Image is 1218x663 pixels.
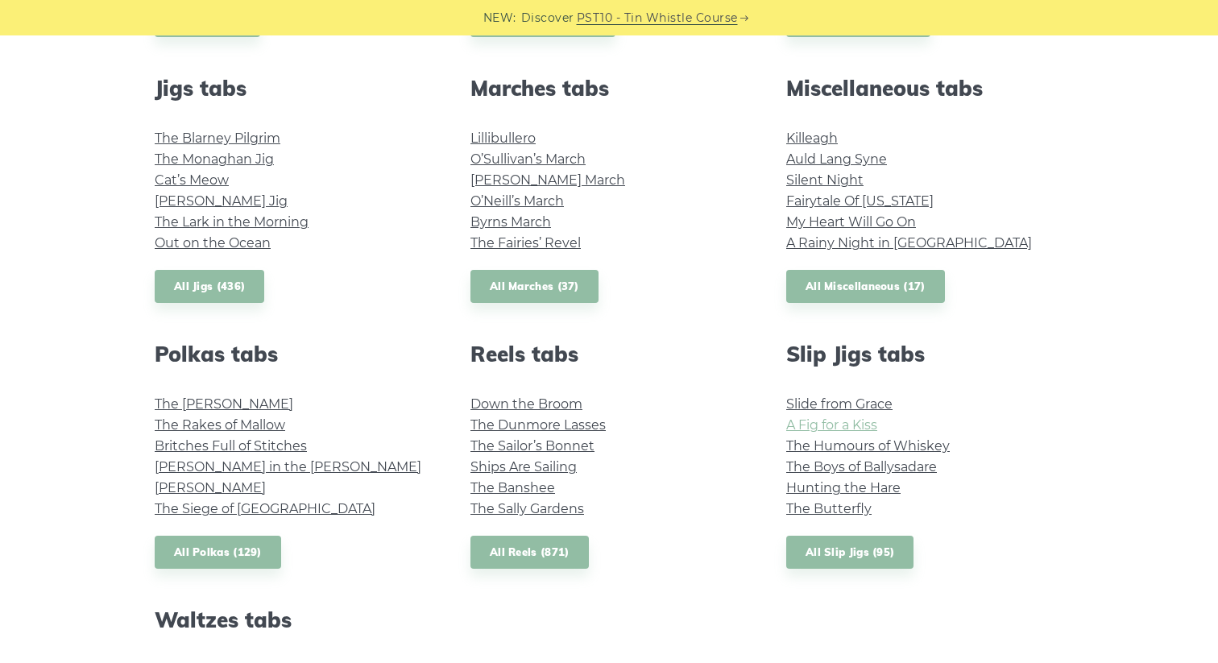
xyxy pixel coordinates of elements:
a: All Slip Jigs (95) [786,536,913,569]
a: The Rakes of Mallow [155,417,285,433]
h2: Jigs tabs [155,76,432,101]
a: All Miscellaneous (17) [786,270,945,303]
a: [PERSON_NAME] Jig [155,193,288,209]
a: Slide from Grace [786,396,893,412]
a: The Boys of Ballysadare [786,459,937,474]
a: All Marches (37) [470,270,599,303]
h2: Polkas tabs [155,342,432,367]
a: [PERSON_NAME] [155,480,266,495]
a: Out on the Ocean [155,235,271,251]
h2: Waltzes tabs [155,607,432,632]
a: The Sailor’s Bonnet [470,438,594,454]
a: The Humours of Whiskey [786,438,950,454]
a: [PERSON_NAME] March [470,172,625,188]
a: The Blarney Pilgrim [155,131,280,146]
a: My Heart Will Go On [786,214,916,230]
a: The Fairies’ Revel [470,235,581,251]
a: Hunting the Hare [786,480,901,495]
a: Fairytale Of [US_STATE] [786,193,934,209]
a: O’Sullivan’s March [470,151,586,167]
a: A Fig for a Kiss [786,417,877,433]
a: Ships Are Sailing [470,459,577,474]
h2: Slip Jigs tabs [786,342,1063,367]
a: Silent Night [786,172,864,188]
a: PST10 - Tin Whistle Course [577,9,738,27]
a: The Siege of [GEOGRAPHIC_DATA] [155,501,375,516]
a: O’Neill’s March [470,193,564,209]
a: All Polkas (129) [155,536,281,569]
a: All Reels (871) [470,536,589,569]
a: The Butterfly [786,501,872,516]
a: Lillibullero [470,131,536,146]
a: Britches Full of Stitches [155,438,307,454]
a: The [PERSON_NAME] [155,396,293,412]
a: The Banshee [470,480,555,495]
a: All Jigs (436) [155,270,264,303]
a: The Lark in the Morning [155,214,309,230]
h2: Marches tabs [470,76,748,101]
a: A Rainy Night in [GEOGRAPHIC_DATA] [786,235,1032,251]
h2: Miscellaneous tabs [786,76,1063,101]
span: Discover [521,9,574,27]
a: [PERSON_NAME] in the [PERSON_NAME] [155,459,421,474]
a: The Monaghan Jig [155,151,274,167]
a: Killeagh [786,131,838,146]
span: NEW: [483,9,516,27]
a: Auld Lang Syne [786,151,887,167]
a: Cat’s Meow [155,172,229,188]
a: The Dunmore Lasses [470,417,606,433]
a: Down the Broom [470,396,582,412]
h2: Reels tabs [470,342,748,367]
a: The Sally Gardens [470,501,584,516]
a: Byrns March [470,214,551,230]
